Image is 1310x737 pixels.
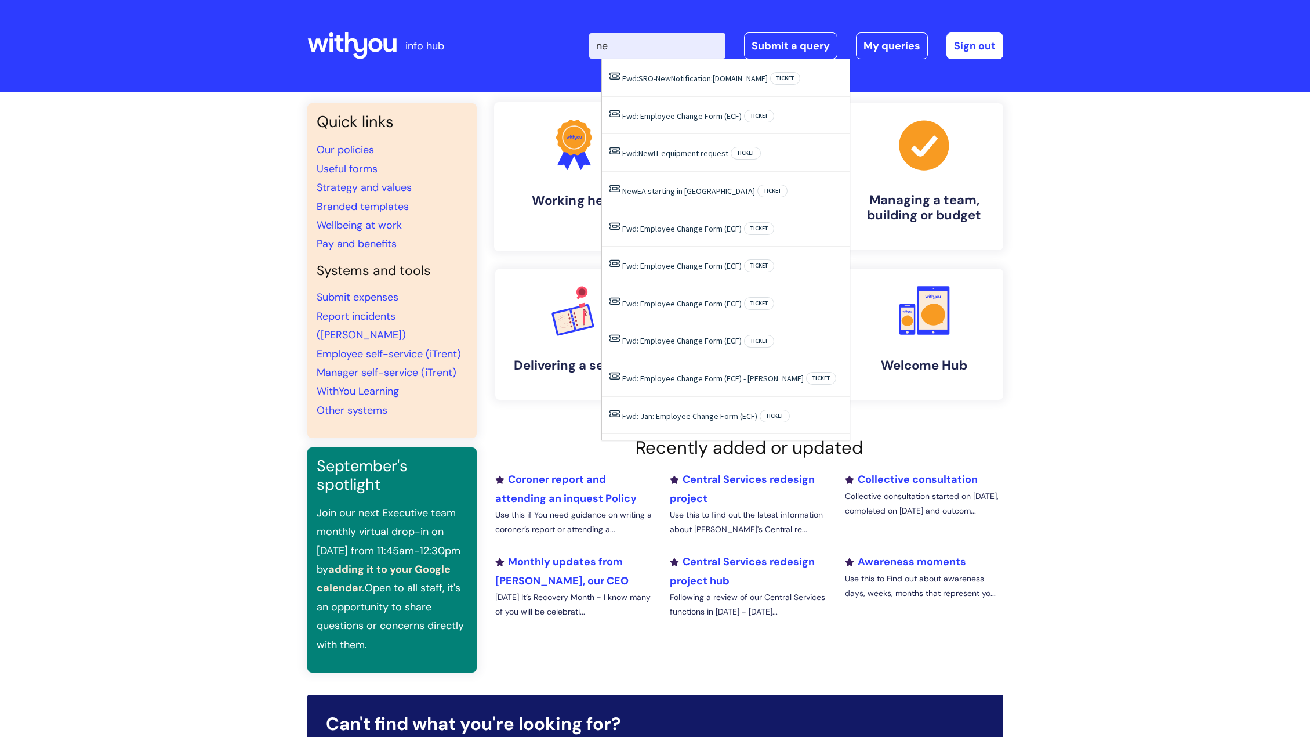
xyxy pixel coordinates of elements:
[713,73,768,84] span: [DOMAIN_NAME]
[495,590,653,619] p: [DATE] It’s Recovery Month - I know many of you will be celebrati...
[845,269,1003,400] a: Welcome Hub
[317,347,461,361] a: Employee self-service (iTrent)
[845,555,966,569] a: Awareness moments
[495,269,653,400] a: Delivering a service
[317,237,397,251] a: Pay and benefits
[770,72,800,85] span: Ticket
[855,193,994,223] h4: Managing a team, building or budget
[744,110,774,122] span: Ticket
[946,32,1003,59] a: Sign out
[622,298,742,309] a: Fwd: Employee Change Form (ECF)
[495,508,653,537] p: Use this if You need guidance on writing a coroner’s report or attending a...
[317,218,402,232] a: Wellbeing at work
[757,185,788,197] span: Ticket
[317,403,387,417] a: Other systems
[638,73,671,84] span: SRO-New
[317,180,412,194] a: Strategy and values
[845,103,1003,250] a: Managing a team, building or budget
[744,335,774,348] span: Ticket
[670,472,815,505] a: Central Services redesign project
[317,290,398,304] a: Submit expenses
[845,572,1003,601] p: Use this to Find out about awareness days, weeks, months that represent yo...
[317,309,406,342] a: Report incidents ([PERSON_NAME])
[405,37,444,55] p: info hub
[317,200,409,214] a: Branded templates
[622,411,757,421] a: Fwd: Jan: Employee Change Form (ECF)
[589,33,725,59] input: Search
[845,489,1003,518] p: Collective consultation started on [DATE], completed on [DATE] and outcom...
[622,111,742,121] a: Fwd: Employee Change Form (ECF)
[622,335,742,346] a: Fwd: Employee Change Form (ECF)
[744,297,774,310] span: Ticket
[317,366,456,380] a: Manager self-service (iTrent)
[622,73,768,84] a: Fwd:SRO-NewNotification:[DOMAIN_NAME]
[317,384,399,398] a: WithYou Learning
[744,259,774,272] span: Ticket
[670,555,815,587] a: Central Services redesign project hub
[856,32,928,59] a: My queries
[317,263,467,279] h4: Systems and tools
[326,713,985,735] h2: Can't find what you're looking for?
[670,590,828,619] p: Following a review of our Central Services functions in [DATE] - [DATE]...
[744,222,774,235] span: Ticket
[622,223,742,234] a: Fwd: Employee Change Form (ECF)
[638,148,654,158] span: New
[503,193,645,208] h4: Working here
[622,186,637,196] span: New
[760,410,790,422] span: Ticket
[317,504,467,654] p: Join our next Executive team monthly virtual drop-in on [DATE] from 11:45am-12:30pm by Open to al...
[622,261,742,271] a: Fwd: Employee Change Form (ECF)
[495,472,637,505] a: Coroner report and attending an inquest Policy
[622,148,728,158] a: Fwd:NewIT equipment request
[589,32,1003,59] div: | -
[317,143,374,157] a: Our policies
[495,437,1003,458] h2: Recently added or updated
[317,162,378,176] a: Useful forms
[806,372,836,385] span: Ticket
[317,113,467,131] h3: Quick links
[622,373,804,384] a: Fwd: Employee Change Form (ECF) - [PERSON_NAME]
[317,457,467,494] h3: September's spotlight
[493,102,654,251] a: Working here
[731,147,761,160] span: Ticket
[505,358,644,373] h4: Delivering a service
[845,472,978,486] a: Collective consultation
[855,358,994,373] h4: Welcome Hub
[622,186,755,196] a: NewEA starting in [GEOGRAPHIC_DATA]
[744,32,837,59] a: Submit a query
[495,555,629,587] a: Monthly updates from [PERSON_NAME], our CEO
[670,508,828,537] p: Use this to find out the latest information about [PERSON_NAME]'s Central re...
[317,562,451,595] a: adding it to your Google calendar.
